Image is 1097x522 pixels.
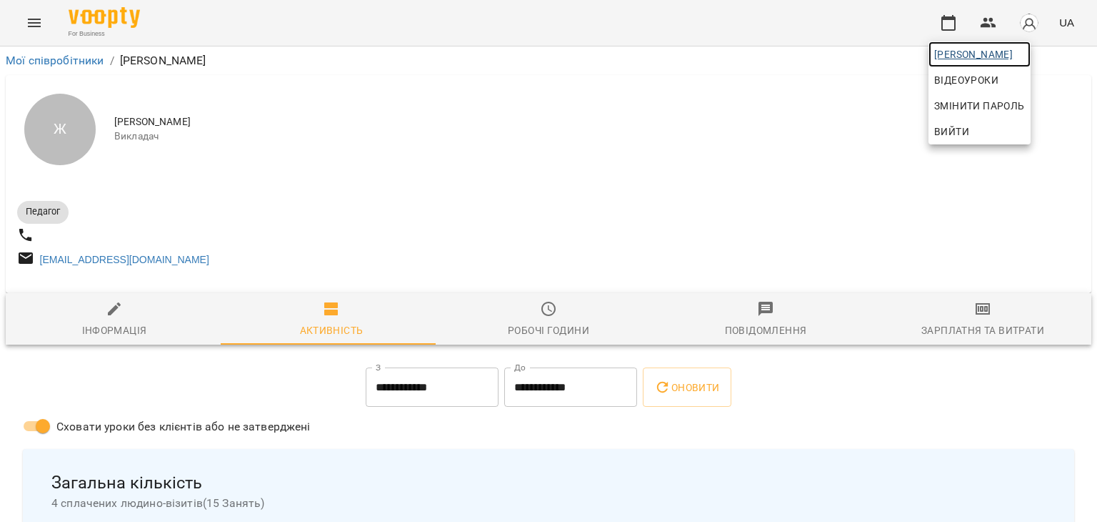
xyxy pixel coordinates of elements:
span: Вийти [934,123,969,140]
span: Змінити пароль [934,97,1025,114]
a: Змінити пароль [928,93,1031,119]
button: Вийти [928,119,1031,144]
span: Відеоуроки [934,72,998,89]
a: Відеоуроки [928,67,1004,93]
span: [PERSON_NAME] [934,46,1025,63]
a: [PERSON_NAME] [928,41,1031,67]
